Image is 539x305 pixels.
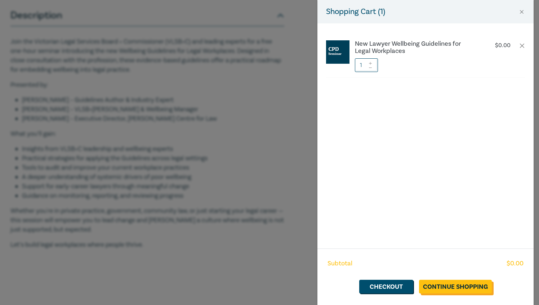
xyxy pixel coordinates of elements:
a: Continue Shopping [419,280,492,293]
span: Subtotal [328,259,352,268]
span: $ 0.00 [507,259,524,268]
h5: Shopping Cart ( 1 ) [326,6,385,18]
input: 1 [355,58,378,72]
img: CPD%20Seminar.jpg [326,40,349,64]
a: Checkout [359,280,413,293]
p: $ 0.00 [495,42,511,49]
button: Close [518,9,525,15]
a: New Lawyer Wellbeing Guidelines for Legal Workplaces [355,40,475,55]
